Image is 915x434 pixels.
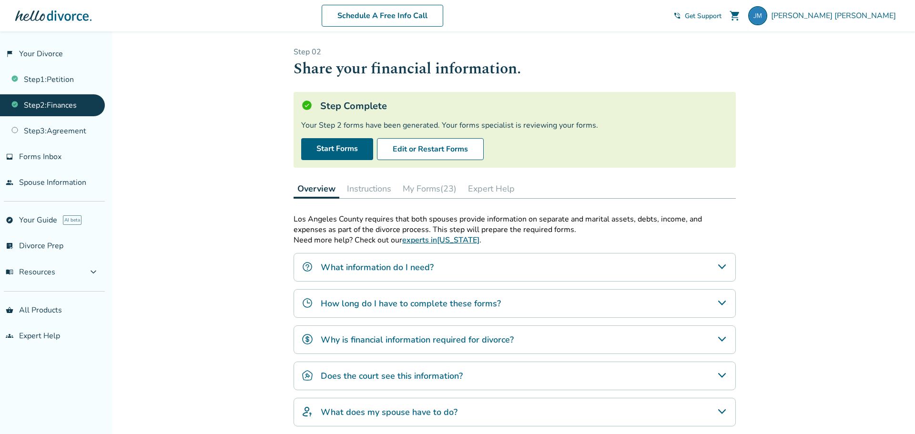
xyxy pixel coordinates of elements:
img: john@westhollywood.com [748,6,767,25]
span: shopping_cart [729,10,741,21]
span: phone_in_talk [673,12,681,20]
button: Instructions [343,179,395,198]
button: Overview [294,179,339,199]
span: groups [6,332,13,340]
span: people [6,179,13,186]
div: Why is financial information required for divorce? [294,325,736,354]
button: Edit or Restart Forms [377,138,484,160]
a: Start Forms [301,138,373,160]
img: What does my spouse have to do? [302,406,313,417]
a: Schedule A Free Info Call [322,5,443,27]
img: What information do I need? [302,261,313,273]
iframe: Chat Widget [867,388,915,434]
span: explore [6,216,13,224]
div: What does my spouse have to do? [294,398,736,426]
span: Forms Inbox [19,151,61,162]
div: Does the court see this information? [294,362,736,390]
div: Your Step 2 forms have been generated. Your forms specialist is reviewing your forms. [301,120,728,131]
h4: What does my spouse have to do? [321,406,457,418]
span: flag_2 [6,50,13,58]
img: Why is financial information required for divorce? [302,333,313,345]
span: Resources [6,267,55,277]
button: Expert Help [464,179,518,198]
img: Does the court see this information? [302,370,313,381]
div: How long do I have to complete these forms? [294,289,736,318]
a: phone_in_talkGet Support [673,11,722,20]
h4: What information do I need? [321,261,434,273]
span: shopping_basket [6,306,13,314]
button: My Forms(23) [399,179,460,198]
img: How long do I have to complete these forms? [302,297,313,309]
a: experts in[US_STATE] [402,235,479,245]
span: menu_book [6,268,13,276]
p: Los Angeles County requires that both spouses provide information on separate and marital assets,... [294,214,736,235]
div: What information do I need? [294,253,736,282]
h4: Why is financial information required for divorce? [321,333,514,346]
span: [PERSON_NAME] [PERSON_NAME] [771,10,900,21]
span: expand_more [88,266,99,278]
h1: Share your financial information. [294,57,736,81]
span: Get Support [685,11,722,20]
p: Need more help? Check out our . [294,235,736,245]
span: list_alt_check [6,242,13,250]
h4: Does the court see this information? [321,370,463,382]
span: inbox [6,153,13,161]
h5: Step Complete [320,100,387,112]
p: Step 0 2 [294,47,736,57]
h4: How long do I have to complete these forms? [321,297,501,310]
span: AI beta [63,215,81,225]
